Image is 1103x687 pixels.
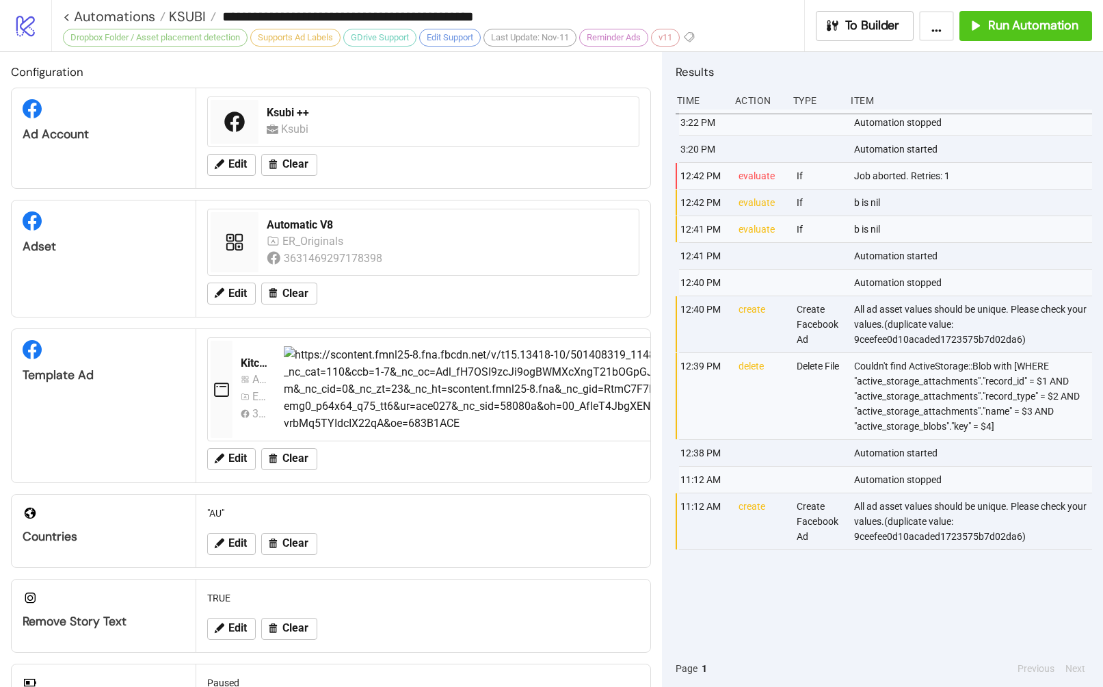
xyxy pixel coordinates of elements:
div: TRUE [202,585,645,611]
div: evaluate [737,163,786,189]
div: "AU" [202,500,645,526]
button: Clear [261,533,317,555]
span: Edit [228,287,247,300]
button: Edit [207,618,256,640]
span: Page [676,661,697,676]
span: KSUBI [165,8,206,25]
button: Edit [207,154,256,176]
div: Create Facebook Ad [795,296,844,352]
div: 12:39 PM [679,353,728,439]
button: Run Automation [959,11,1092,41]
div: Kitchn Template [241,356,273,371]
div: Item [849,88,1092,114]
div: Delete File [795,353,844,439]
div: Create Facebook Ad [795,493,844,549]
img: https://scontent.fmnl25-8.fna.fbcdn.net/v/t15.13418-10/501408319_1148377593760170_843903272706049... [284,346,933,432]
div: Job aborted. Retries: 1 [853,163,1095,189]
button: Next [1061,661,1089,676]
button: Edit [207,533,256,555]
div: Template Ad [23,367,185,383]
span: Clear [282,537,308,549]
button: To Builder [816,11,914,41]
div: Ksubi ++ [267,105,630,120]
div: Remove Story Text [23,614,185,630]
h2: Configuration [11,63,651,81]
button: Clear [261,448,317,470]
div: 12:42 PM [679,190,728,216]
div: 12:41 PM [679,243,728,269]
div: Ksubi [281,120,313,138]
div: create [737,296,786,352]
div: delete [737,353,786,439]
div: Ad Account [23,127,185,142]
h2: Results [676,63,1092,81]
div: ER_Originals [282,233,347,250]
button: Edit [207,283,256,304]
div: Countries [23,529,185,545]
span: Edit [228,452,247,465]
button: Clear [261,283,317,304]
div: Automation started [853,243,1095,269]
span: Run Automation [988,18,1078,34]
div: All ad asset values should be unique. Please check your values.(duplicate value: 9ceefee0d10acade... [853,493,1095,549]
div: Reminder Ads [579,29,648,47]
div: Automation started [853,136,1095,162]
div: evaluate [737,216,786,242]
div: 3:20 PM [679,136,728,162]
span: Clear [282,287,308,300]
div: Couldn't find ActiveStorage::Blob with [WHERE "active_storage_attachments"."record_id" = $1 AND "... [853,353,1095,439]
div: Automation stopped [853,270,1095,296]
div: 3631469297178398 [284,250,384,267]
a: < Automations [63,10,165,23]
span: Clear [282,158,308,170]
div: Automation stopped [853,467,1095,493]
span: Edit [228,622,247,634]
span: Clear [282,452,308,465]
div: If [795,216,844,242]
div: Time [676,88,724,114]
div: If [795,163,844,189]
div: b is nil [853,190,1095,216]
div: All ad asset values should be unique. Please check your values.(duplicate value: 9ceefee0d10acade... [853,296,1095,352]
span: To Builder [845,18,900,34]
div: Adset [23,239,185,255]
div: create [737,493,786,549]
div: Supports Ad Labels [250,29,341,47]
div: v11 [651,29,680,47]
a: KSUBI [165,10,216,23]
div: Automatic V8 [267,218,630,233]
span: Clear [282,622,308,634]
div: Action [734,88,782,114]
div: evaluate [737,190,786,216]
button: ... [919,11,954,41]
button: Clear [261,618,317,640]
span: Edit [228,158,247,170]
button: 1 [697,661,711,676]
div: 3631469297178398 [252,405,267,422]
div: 12:42 PM [679,163,728,189]
div: 11:12 AM [679,493,728,549]
div: 12:41 PM [679,216,728,242]
span: Edit [228,537,247,549]
div: 12:40 PM [679,270,728,296]
div: Dropbox Folder / Asset placement detection [63,29,248,47]
div: ER_Originals [252,388,267,405]
div: 12:38 PM [679,440,728,466]
div: 3:22 PM [679,109,728,135]
div: Type [792,88,840,114]
div: Edit Support [419,29,481,47]
div: Automatic V4 [252,371,267,388]
div: Last Update: Nov-11 [483,29,576,47]
div: If [795,190,844,216]
div: Automation started [853,440,1095,466]
div: Automation stopped [853,109,1095,135]
button: Previous [1013,661,1059,676]
button: Edit [207,448,256,470]
button: Clear [261,154,317,176]
div: 12:40 PM [679,296,728,352]
div: b is nil [853,216,1095,242]
div: GDrive Support [343,29,416,47]
div: 11:12 AM [679,467,728,493]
